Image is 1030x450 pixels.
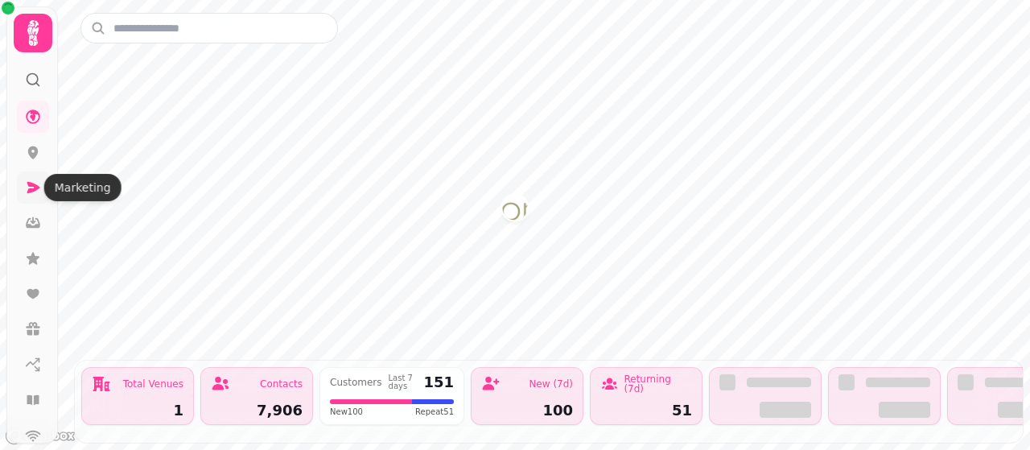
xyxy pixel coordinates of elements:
[330,406,363,418] span: New 100
[330,378,382,387] div: Customers
[123,379,183,389] div: Total Venues
[481,403,573,418] div: 100
[389,374,418,390] div: Last 7 days
[600,403,692,418] div: 51
[624,374,692,394] div: Returning (7d)
[415,406,454,418] span: Repeat 51
[211,403,303,418] div: 7,906
[44,174,122,201] div: Marketing
[529,379,573,389] div: New (7d)
[92,403,183,418] div: 1
[423,375,454,390] div: 151
[502,195,528,221] button: St Leonards West Malling Restaurant
[260,379,303,389] div: Contacts
[5,427,76,445] a: Mapbox logo
[502,195,528,225] div: Map marker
